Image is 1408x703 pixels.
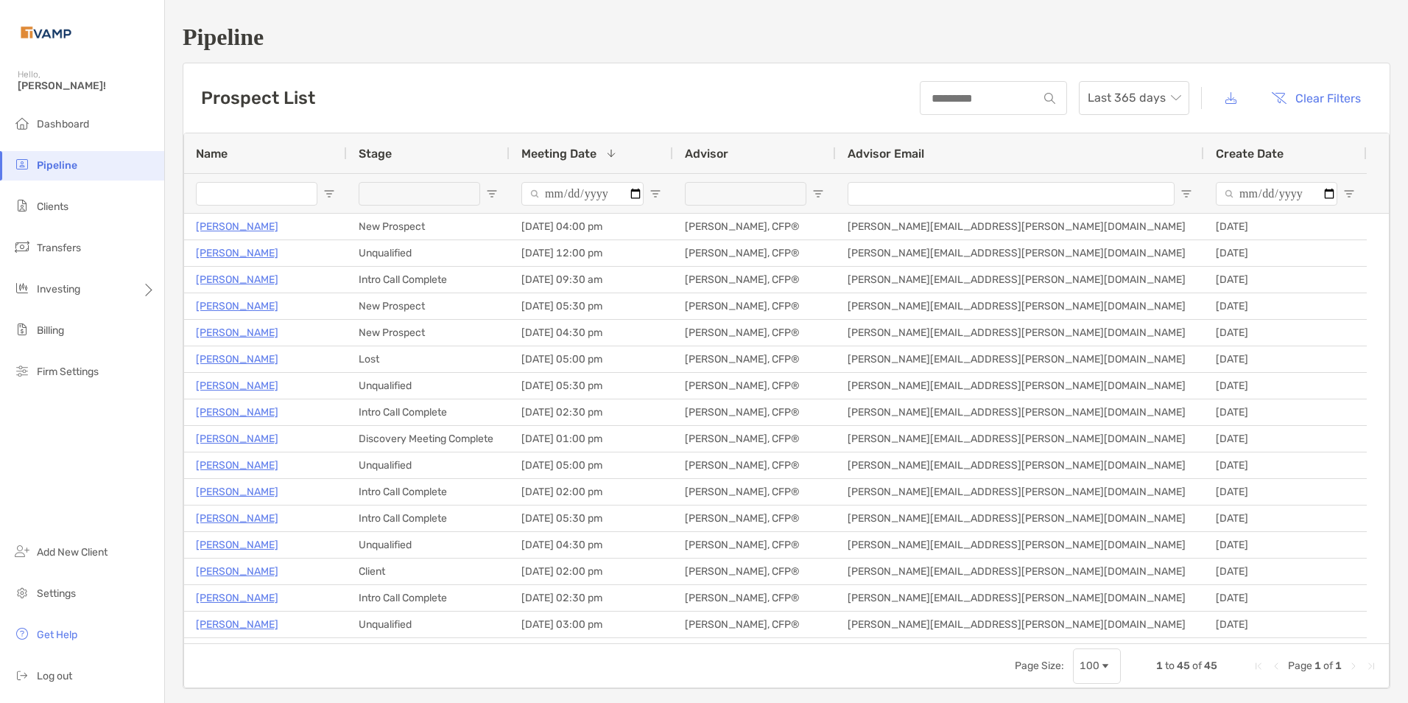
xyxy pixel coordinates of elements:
[836,346,1204,372] div: [PERSON_NAME][EMAIL_ADDRESS][PERSON_NAME][DOMAIN_NAME]
[1314,660,1321,672] span: 1
[196,350,278,368] a: [PERSON_NAME]
[673,612,836,637] div: [PERSON_NAME], CFP®
[836,506,1204,531] div: [PERSON_NAME][EMAIL_ADDRESS][PERSON_NAME][DOMAIN_NAME]
[196,244,278,262] a: [PERSON_NAME]
[347,638,510,664] div: Intro Call Complete
[673,399,836,425] div: [PERSON_NAME], CFP®
[1204,293,1367,319] div: [DATE]
[347,399,510,425] div: Intro Call Complete
[347,479,510,505] div: Intro Call Complete
[347,559,510,584] div: Client
[37,629,77,641] span: Get Help
[347,506,510,531] div: Intro Call Complete
[196,403,278,422] p: [PERSON_NAME]
[836,240,1204,266] div: [PERSON_NAME][EMAIL_ADDRESS][PERSON_NAME][DOMAIN_NAME]
[196,642,278,660] a: [PERSON_NAME]
[323,188,335,200] button: Open Filter Menu
[1204,585,1367,611] div: [DATE]
[13,279,31,297] img: investing icon
[836,293,1204,319] div: [PERSON_NAME][EMAIL_ADDRESS][PERSON_NAME][DOMAIN_NAME]
[510,585,673,611] div: [DATE] 02:30 pm
[13,625,31,643] img: get-help icon
[1073,648,1121,684] div: Page Size
[521,182,644,206] input: Meeting Date Filter Input
[1177,660,1190,672] span: 45
[812,188,824,200] button: Open Filter Menu
[347,240,510,266] div: Unqualified
[521,147,596,161] span: Meeting Date
[673,426,836,452] div: [PERSON_NAME], CFP®
[836,373,1204,399] div: [PERSON_NAME][EMAIL_ADDRESS][PERSON_NAME][DOMAIN_NAME]
[13,238,31,256] img: transfers icon
[836,214,1204,239] div: [PERSON_NAME][EMAIL_ADDRESS][PERSON_NAME][DOMAIN_NAME]
[196,456,278,475] a: [PERSON_NAME]
[196,270,278,289] a: [PERSON_NAME]
[848,147,924,161] span: Advisor Email
[196,483,278,501] p: [PERSON_NAME]
[1080,660,1099,672] div: 100
[1165,660,1175,672] span: to
[196,323,278,342] p: [PERSON_NAME]
[510,240,673,266] div: [DATE] 12:00 pm
[1204,612,1367,637] div: [DATE]
[673,293,836,319] div: [PERSON_NAME], CFP®
[836,638,1204,664] div: [PERSON_NAME][EMAIL_ADDRESS][PERSON_NAME][DOMAIN_NAME]
[347,373,510,399] div: Unqualified
[1192,660,1202,672] span: of
[37,670,72,682] span: Log out
[510,267,673,293] div: [DATE] 09:30 am
[673,240,836,266] div: [PERSON_NAME], CFP®
[13,666,31,684] img: logout icon
[1270,660,1282,672] div: Previous Page
[510,346,673,372] div: [DATE] 05:00 pm
[359,147,392,161] span: Stage
[196,562,278,581] a: [PERSON_NAME]
[510,426,673,452] div: [DATE] 01:00 pm
[13,542,31,560] img: add_new_client icon
[37,159,77,172] span: Pipeline
[836,559,1204,584] div: [PERSON_NAME][EMAIL_ADDRESS][PERSON_NAME][DOMAIN_NAME]
[13,155,31,173] img: pipeline icon
[1204,532,1367,558] div: [DATE]
[1204,452,1367,478] div: [DATE]
[1204,660,1217,672] span: 45
[347,612,510,637] div: Unqualified
[196,589,278,607] a: [PERSON_NAME]
[486,188,498,200] button: Open Filter Menu
[673,214,836,239] div: [PERSON_NAME], CFP®
[196,615,278,634] a: [PERSON_NAME]
[836,479,1204,505] div: [PERSON_NAME][EMAIL_ADDRESS][PERSON_NAME][DOMAIN_NAME]
[848,182,1175,206] input: Advisor Email Filter Input
[1204,240,1367,266] div: [DATE]
[510,638,673,664] div: [DATE] 02:30 pm
[673,559,836,584] div: [PERSON_NAME], CFP®
[673,479,836,505] div: [PERSON_NAME], CFP®
[1253,660,1264,672] div: First Page
[347,346,510,372] div: Lost
[196,217,278,236] a: [PERSON_NAME]
[37,118,89,130] span: Dashboard
[510,559,673,584] div: [DATE] 02:00 pm
[1088,82,1180,114] span: Last 365 days
[510,452,673,478] div: [DATE] 05:00 pm
[13,114,31,132] img: dashboard icon
[1204,479,1367,505] div: [DATE]
[673,320,836,346] div: [PERSON_NAME], CFP®
[673,638,836,664] div: [PERSON_NAME], CFP®
[196,536,278,554] p: [PERSON_NAME]
[37,546,108,559] span: Add New Client
[510,532,673,558] div: [DATE] 04:30 pm
[347,293,510,319] div: New Prospect
[510,612,673,637] div: [DATE] 03:00 pm
[673,506,836,531] div: [PERSON_NAME], CFP®
[37,366,99,378] span: Firm Settings
[510,373,673,399] div: [DATE] 05:30 pm
[196,297,278,315] a: [PERSON_NAME]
